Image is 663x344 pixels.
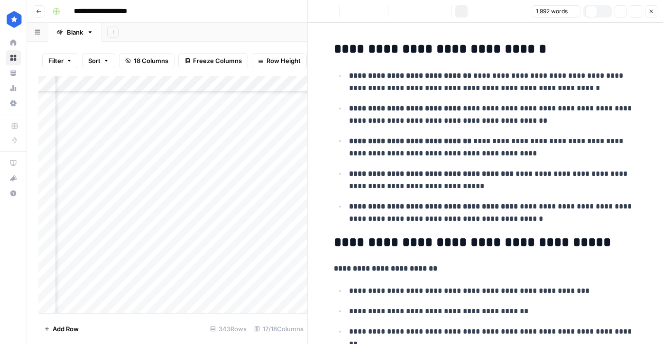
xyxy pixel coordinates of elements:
[6,11,23,28] img: ConsumerAffairs Logo
[6,8,21,31] button: Workspace: ConsumerAffairs
[178,53,248,68] button: Freeze Columns
[82,53,115,68] button: Sort
[6,65,21,81] a: Your Data
[88,56,101,65] span: Sort
[6,155,21,171] a: AirOps Academy
[48,56,64,65] span: Filter
[532,5,580,18] button: 1,992 words
[6,81,21,96] a: Usage
[6,96,21,111] a: Settings
[38,321,84,336] button: Add Row
[193,56,242,65] span: Freeze Columns
[250,321,307,336] div: 17/18 Columns
[6,171,20,185] div: What's new?
[6,186,21,201] button: Help + Support
[67,27,83,37] div: Blank
[6,171,21,186] button: What's new?
[6,35,21,50] a: Home
[42,53,78,68] button: Filter
[53,324,79,334] span: Add Row
[119,53,175,68] button: 18 Columns
[267,56,301,65] span: Row Height
[252,53,307,68] button: Row Height
[6,50,21,65] a: Browse
[134,56,168,65] span: 18 Columns
[536,7,568,16] span: 1,992 words
[48,23,101,42] a: Blank
[206,321,250,336] div: 343 Rows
